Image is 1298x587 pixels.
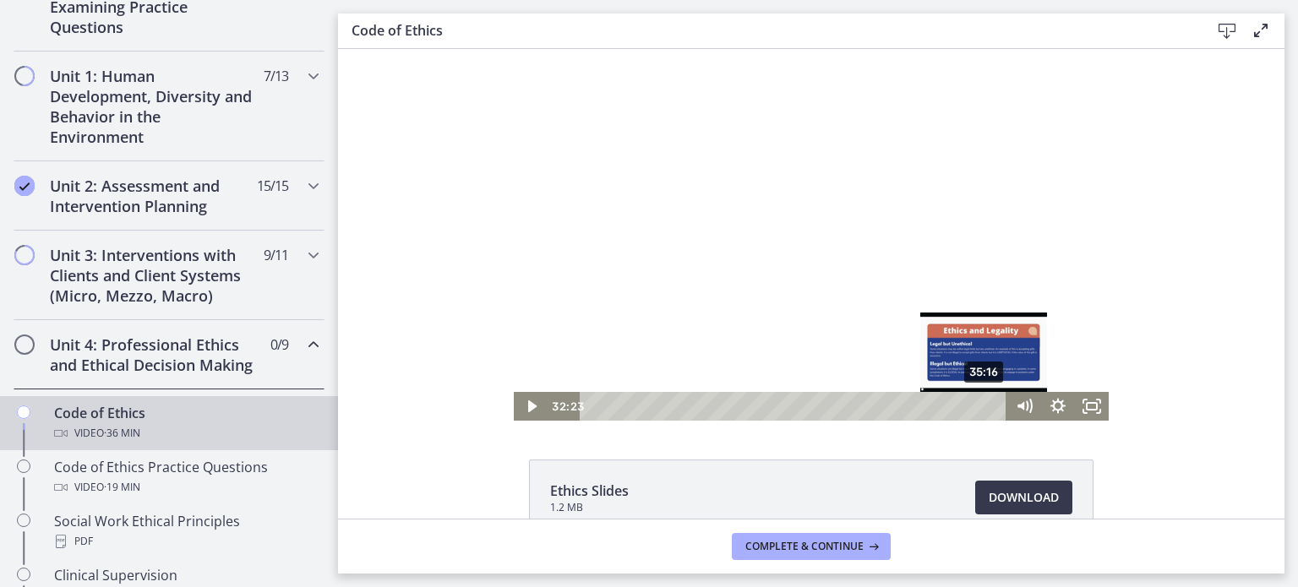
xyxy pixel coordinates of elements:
[732,533,891,560] button: Complete & continue
[54,511,318,552] div: Social Work Ethical Principles
[14,176,35,196] i: Completed
[50,66,256,147] h2: Unit 1: Human Development, Diversity and Behavior in the Environment
[550,481,629,501] span: Ethics Slides
[104,477,140,497] span: · 19 min
[737,343,771,372] button: Fullscreen
[50,176,256,216] h2: Unit 2: Assessment and Intervention Planning
[989,487,1059,508] span: Download
[703,343,737,372] button: Show settings menu
[50,334,256,375] h2: Unit 4: Professional Ethics and Ethical Decision Making
[54,423,318,443] div: Video
[550,501,629,514] span: 1.2 MB
[669,343,703,372] button: Mute
[50,245,256,306] h2: Unit 3: Interventions with Clients and Client Systems (Micro, Mezzo, Macro)
[270,334,288,355] span: 0 / 9
[54,531,318,552] div: PDF
[54,457,318,497] div: Code of Ethics Practice Questions
[54,477,318,497] div: Video
[54,403,318,443] div: Code of Ethics
[257,176,288,196] span: 15 / 15
[264,245,288,265] span: 9 / 11
[745,540,864,553] span: Complete & continue
[264,66,288,86] span: 7 / 13
[975,481,1072,514] a: Download
[104,423,140,443] span: · 36 min
[338,49,1284,421] iframe: Video Lesson
[352,20,1183,41] h3: Code of Ethics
